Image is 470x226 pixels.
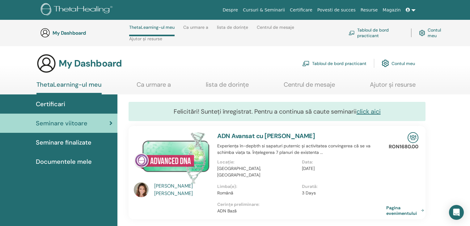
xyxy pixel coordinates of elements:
span: Seminare viitoare [36,119,87,128]
p: Experiența în-depbth si sapaturi puternic și activitatea convingerea că se va schimba viața ta. Î... [217,143,386,156]
a: Despre [220,4,240,16]
p: RON1680.00 [389,143,418,150]
p: Cerințe preliminare : [217,201,386,208]
span: Certificari [36,99,65,109]
a: Tabloul de bord practicant [302,56,366,70]
img: chalkboard-teacher.svg [349,31,355,35]
img: default.jpg [134,182,149,197]
a: Tabloul de bord practicant [349,26,404,40]
img: generic-user-icon.jpg [36,54,56,73]
img: logo.png [41,3,115,17]
a: ADN Avansat cu [PERSON_NAME] [217,132,315,140]
p: Data : [302,159,383,165]
p: Durată : [302,183,383,190]
a: Centrul de mesaje [257,25,294,35]
a: Povesti de succes [315,4,358,16]
a: Contul meu [419,26,447,40]
p: 3 Days [302,190,383,196]
a: Certificare [287,4,315,16]
p: Limba(e) : [217,183,298,190]
p: [GEOGRAPHIC_DATA], [GEOGRAPHIC_DATA] [217,165,298,178]
h3: My Dashboard [53,30,114,36]
p: ADN Bază [217,208,386,214]
img: chalkboard-teacher.svg [302,61,310,66]
a: Ca urmare a [137,81,171,93]
div: Open Intercom Messenger [449,205,464,220]
span: Seminare finalizate [36,138,91,147]
a: Ajutor și resurse [129,36,162,46]
img: cog.svg [382,58,389,68]
a: [PERSON_NAME] [PERSON_NAME] [154,182,211,197]
p: Română [217,190,298,196]
a: Contul meu [382,56,415,70]
a: Ca urmare a [183,25,208,35]
img: ADN Avansat [134,132,210,184]
img: cog.svg [419,28,425,37]
a: lista de dorințe [217,25,248,35]
a: ThetaLearning-ul meu [36,81,102,94]
a: Ajutor și resurse [370,81,416,93]
a: Centrul de mesaje [284,81,335,93]
img: generic-user-icon.jpg [40,28,50,38]
a: Cursuri & Seminarii [240,4,287,16]
p: Locație : [217,159,298,165]
span: Documentele mele [36,157,92,166]
a: Resurse [358,4,380,16]
img: In-Person Seminar [408,132,418,143]
p: [DATE] [302,165,383,172]
a: Magazin [380,4,403,16]
a: ThetaLearning-ul meu [129,25,175,36]
a: Pagina evenimentului [386,205,426,216]
a: click aici [357,107,381,115]
a: lista de dorințe [206,81,249,93]
div: Felicitări! Sunteți înregistrat. Pentru a continua să caute seminarii [129,102,426,121]
h3: My Dashboard [59,58,122,69]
